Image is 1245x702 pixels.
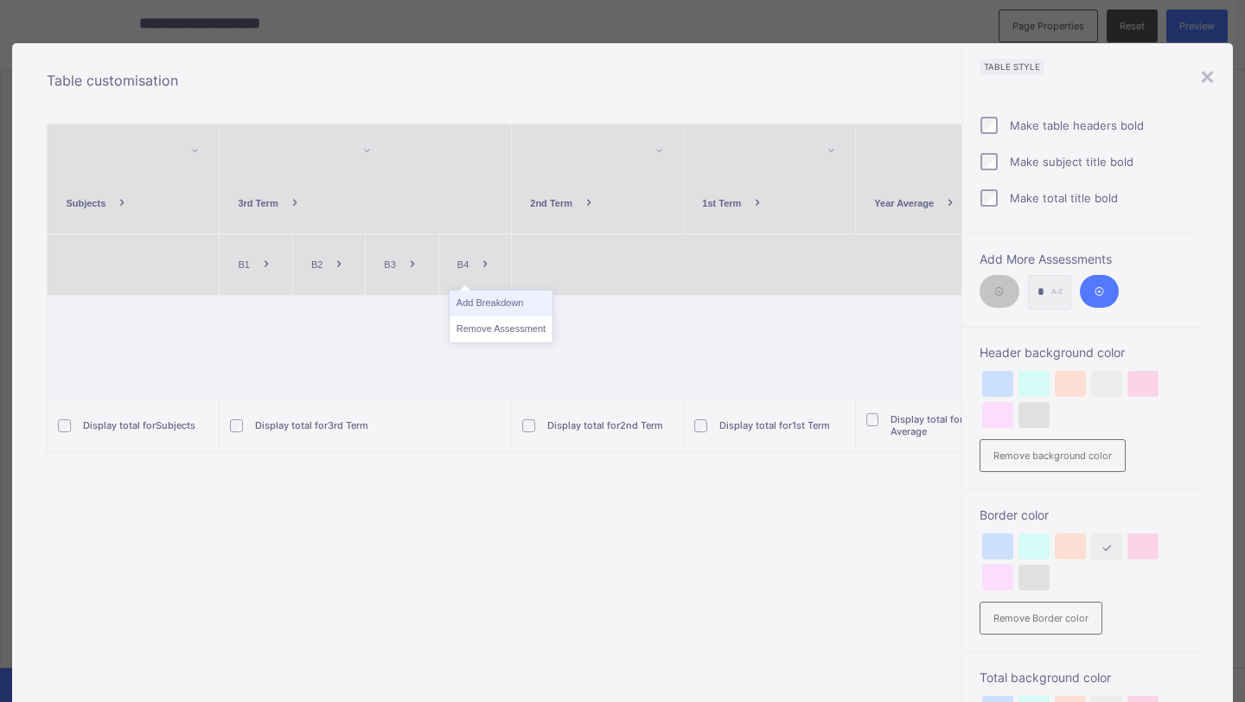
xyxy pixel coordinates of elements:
[238,198,278,208] span: 3rd Term
[457,259,469,270] span: B4
[450,316,552,342] li: dropdown-list-item-remove_column-1
[980,670,1181,685] span: Total background color
[384,259,395,270] span: B3
[993,612,1089,624] span: Remove Border color
[719,419,830,431] span: Display total for 1st Term
[891,413,983,437] span: Display total for Year Average
[980,345,1181,360] span: Header background color
[702,198,741,208] span: 1st Term
[1199,61,1216,90] div: ×
[66,198,105,208] span: Subjects
[993,450,1112,462] span: Remove background color
[238,259,249,270] span: B1
[1010,155,1133,169] span: Make subject title bold
[980,507,1181,522] span: Border color
[547,419,663,431] span: Display total for 2nd Term
[874,198,934,208] span: Year Average
[311,259,322,270] span: B2
[980,59,1044,74] span: Table Style
[980,252,1181,266] span: Add More Assessments
[530,198,572,208] span: 2nd Term
[83,419,195,431] span: Display total for Subjects
[1010,191,1118,205] span: Make total title bold
[47,72,178,89] span: Table customisation
[450,290,552,316] li: dropdown-list-item-add_column-0
[1010,118,1144,132] span: Make table headers bold
[255,419,368,431] span: Display total for 3rd Term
